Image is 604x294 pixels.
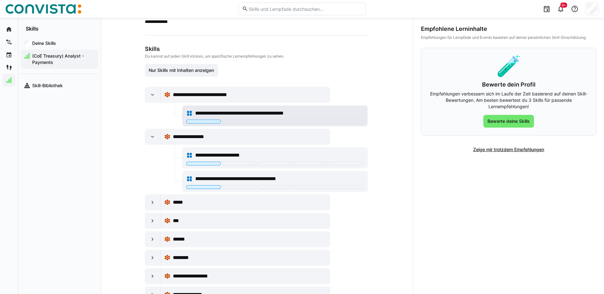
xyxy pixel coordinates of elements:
[469,143,548,156] button: Zeige mir trotzdem Empfehlungen
[429,56,588,76] div: 🧪
[487,118,531,124] span: Bewerte deine Skills
[248,6,362,12] input: Skills und Lernpfade durchsuchen…
[145,64,218,77] button: Nur Skills mit Inhalten anzeigen
[145,54,368,59] p: Du kannst auf jeden Skill klicken, um spezifische Lernempfehlungen zu sehen.
[421,25,596,32] div: Empfohlene Lerninhalte
[145,45,368,52] h3: Skills
[148,67,215,73] span: Nur Skills mit Inhalten anzeigen
[31,53,95,66] span: (CoE Treasury) Analyst - Payments
[483,115,534,128] button: Bewerte deine Skills
[421,35,596,40] div: Empfehlungen für Lernpfade und Events basieren auf deiner persönlichen Skill-Einschätzung.
[429,81,588,88] h3: Bewerte dein Profil
[472,146,545,153] span: Zeige mir trotzdem Empfehlungen
[429,91,588,110] p: Empfehlungen verbessern sich im Laufe der Zeit basierend auf deinen Skill-Bewertungen. Am besten ...
[562,3,566,7] span: 9+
